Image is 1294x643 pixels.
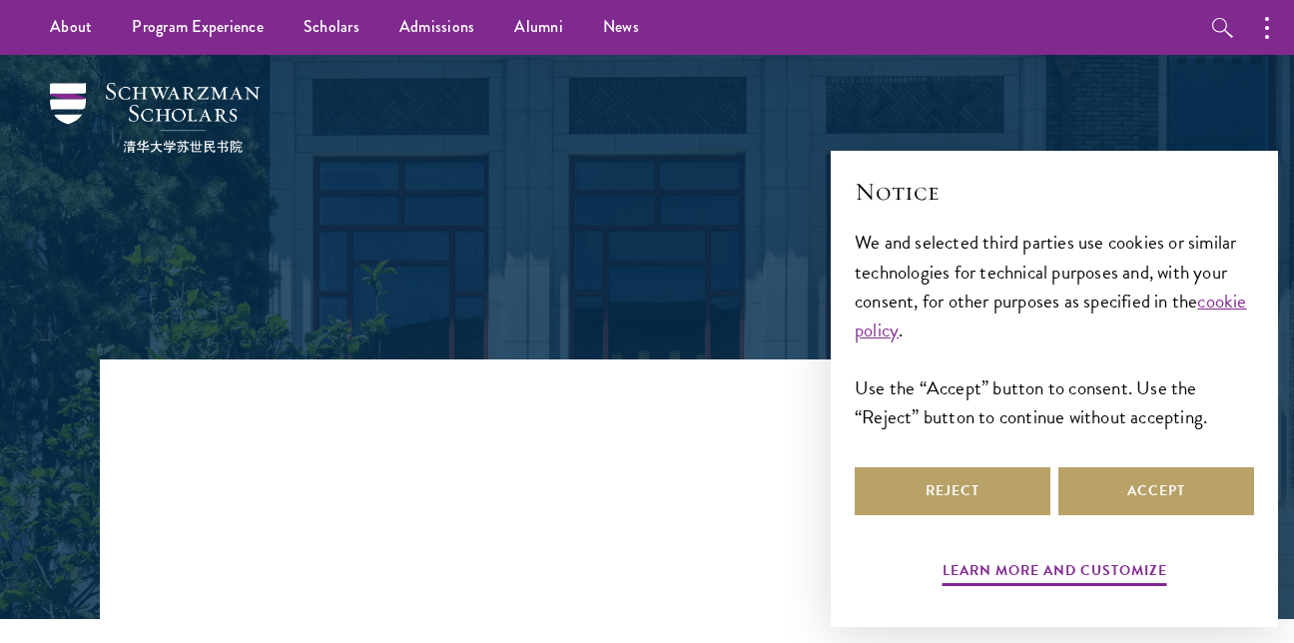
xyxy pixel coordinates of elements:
h2: Notice [855,175,1254,209]
img: Schwarzman Scholars [50,83,260,153]
button: Learn more and customize [943,558,1167,589]
div: We and selected third parties use cookies or similar technologies for technical purposes and, wit... [855,228,1254,430]
a: cookie policy [855,287,1247,344]
button: Reject [855,467,1050,515]
button: Accept [1058,467,1254,515]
